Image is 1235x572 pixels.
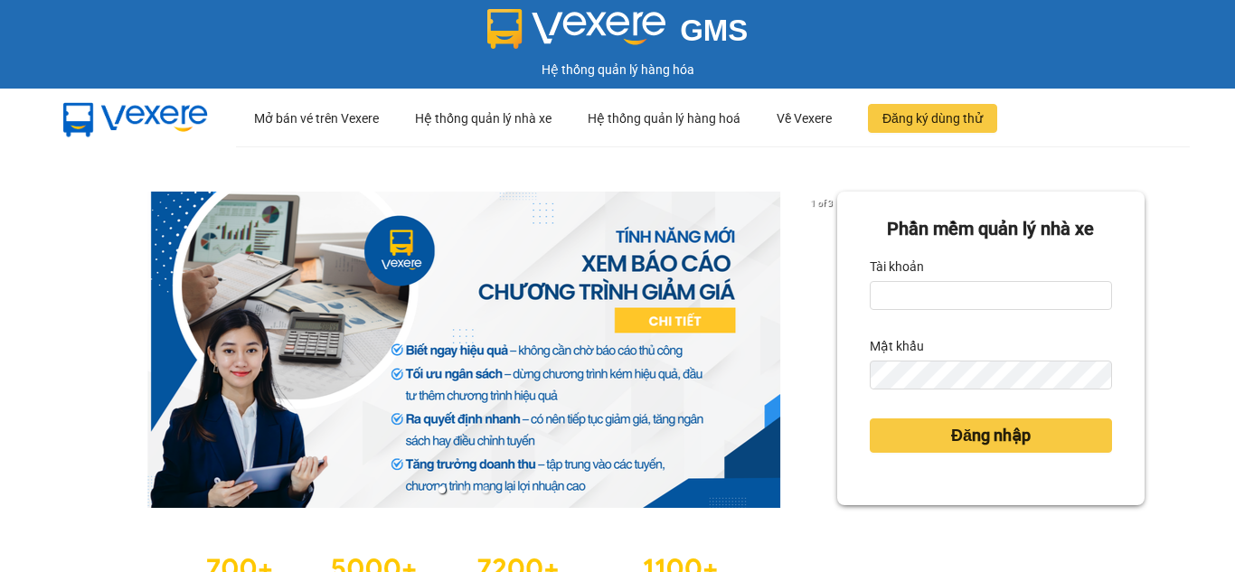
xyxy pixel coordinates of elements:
[680,14,748,47] span: GMS
[460,486,467,493] li: slide item 2
[870,215,1112,243] div: Phần mềm quản lý nhà xe
[812,192,837,508] button: next slide / item
[882,108,983,128] span: Đăng ký dùng thử
[415,89,552,147] div: Hệ thống quản lý nhà xe
[90,192,116,508] button: previous slide / item
[806,192,837,215] p: 1 of 3
[870,252,924,281] label: Tài khoản
[254,89,379,147] div: Mở bán vé trên Vexere
[5,60,1230,80] div: Hệ thống quản lý hàng hóa
[870,418,1112,453] button: Đăng nhập
[487,27,749,42] a: GMS
[777,89,832,147] div: Về Vexere
[45,89,226,148] img: mbUUG5Q.png
[482,486,489,493] li: slide item 3
[487,9,666,49] img: logo 2
[438,486,446,493] li: slide item 1
[868,104,997,133] button: Đăng ký dùng thử
[588,89,740,147] div: Hệ thống quản lý hàng hoá
[951,423,1031,448] span: Đăng nhập
[870,361,1112,389] input: Mật khẩu
[870,332,924,361] label: Mật khẩu
[870,281,1112,310] input: Tài khoản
